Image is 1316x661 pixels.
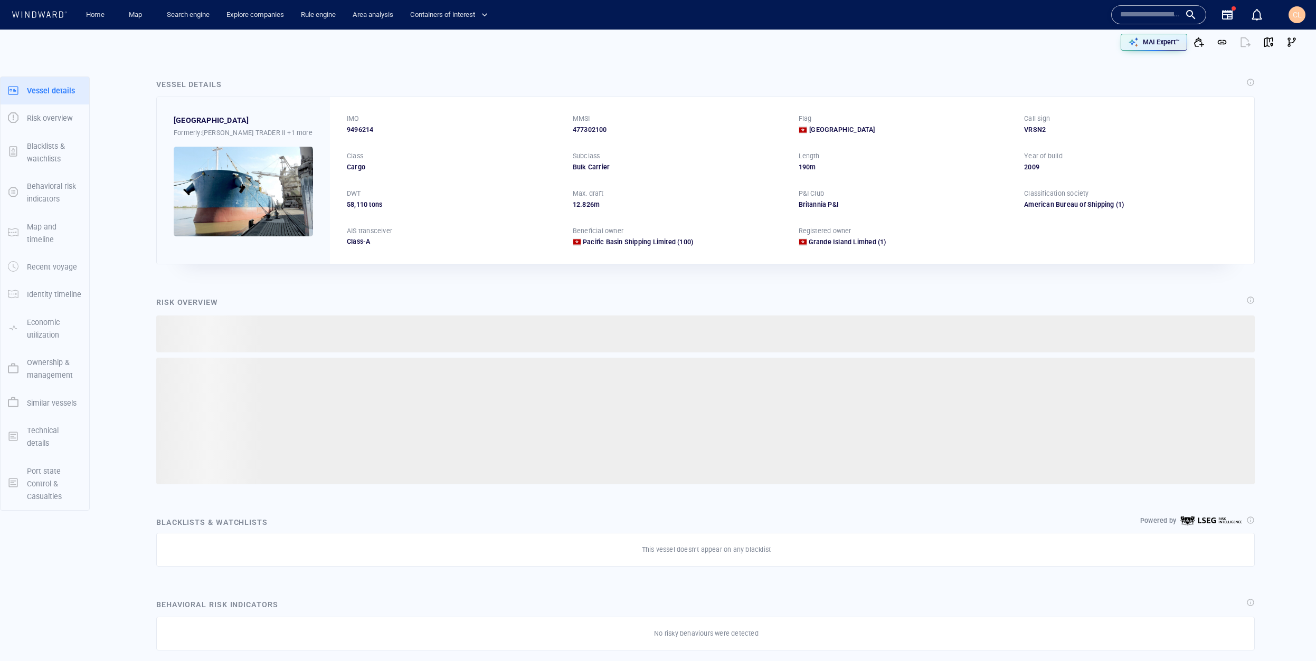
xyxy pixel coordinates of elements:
[27,261,77,273] p: Recent voyage
[348,6,397,24] a: Area analysis
[27,465,82,503] p: Port state Control & Casualties
[156,315,1255,352] span: ‌
[27,84,75,97] p: Vessel details
[1,349,89,389] button: Ownership & management
[125,6,150,24] a: Map
[583,238,676,246] span: Pacific Basin Shipping Limited
[573,125,786,135] div: 477302100
[347,114,359,123] p: IMO
[580,200,582,208] span: .
[1,147,89,157] a: Blacklists & watchlists
[174,114,249,127] span: GRANDE ISLAND
[594,200,600,208] span: m
[1,431,89,441] a: Technical details
[1024,162,1237,172] div: 2009
[156,598,278,611] div: Behavioral risk indicators
[27,112,73,124] p: Risk overview
[654,629,759,638] p: No risky behaviours were detected
[120,6,154,24] button: Map
[1,262,89,272] a: Recent voyage
[174,114,249,127] div: [GEOGRAPHIC_DATA]
[1286,4,1308,25] button: CL
[287,127,312,138] p: +1 more
[1114,200,1237,209] span: (1)
[876,237,886,247] span: (1)
[676,237,693,247] span: (100)
[347,200,560,209] div: 58,110 tons
[1210,31,1234,54] button: Get link
[1257,31,1280,54] button: View on map
[174,147,313,236] img: 5905c3451585b94c6982dec9_0
[573,114,590,123] p: MMSI
[1121,34,1187,51] button: MAI Expert™
[1,253,89,281] button: Recent voyage
[1,478,89,488] a: Port state Control & Casualties
[1,85,89,95] a: Vessel details
[156,78,222,91] div: Vessel details
[1,363,89,373] a: Ownership & management
[799,189,825,198] p: P&I Club
[583,237,693,247] a: Pacific Basin Shipping Limited (100)
[347,125,373,135] span: 9496214
[1280,31,1303,54] button: Visual Link Analysis
[27,316,82,342] p: Economic utilization
[1,227,89,237] a: Map and timeline
[573,162,786,172] div: Bulk Carrier
[1,77,89,104] button: Vessel details
[1271,614,1308,653] iframe: Chat
[347,162,560,172] div: Cargo
[573,200,580,208] span: 12
[27,140,82,166] p: Blacklists & watchlists
[27,221,82,246] p: Map and timeline
[799,151,820,161] p: Length
[810,163,816,171] span: m
[1,132,89,173] button: Blacklists & watchlists
[1251,8,1263,21] div: Notification center
[642,545,771,554] p: This vessel doesn’t appear on any blacklist
[347,151,363,161] p: Class
[156,358,1255,484] span: ‌
[1,113,89,123] a: Risk overview
[573,151,600,161] p: Subclass
[174,127,313,138] div: Formerly: [PERSON_NAME] TRADER II
[1024,189,1088,198] p: Classification society
[1187,31,1210,54] button: Add to vessel list
[809,125,875,135] span: [GEOGRAPHIC_DATA]
[1,173,89,213] button: Behavioral risk indicators
[573,189,603,198] p: Max. draft
[27,397,77,409] p: Similar vessels
[78,6,112,24] button: Home
[1,457,89,511] button: Port state Control & Casualties
[163,6,214,24] a: Search engine
[27,356,82,382] p: Ownership & management
[1,309,89,349] button: Economic utilization
[156,296,218,309] div: Risk overview
[297,6,340,24] a: Rule engine
[1,417,89,457] button: Technical details
[222,6,288,24] button: Explore companies
[1024,151,1063,161] p: Year of build
[1,397,89,407] a: Similar vessels
[1,289,89,299] a: Identity timeline
[27,424,82,450] p: Technical details
[27,180,82,206] p: Behavioral risk indicators
[1,281,89,308] button: Identity timeline
[809,237,886,247] a: Grande Island Limited (1)
[1,187,89,197] a: Behavioral risk indicators
[1293,11,1302,19] span: CL
[1024,200,1237,209] div: American Bureau of Shipping
[809,238,876,246] span: Grande Island Limited
[799,114,812,123] p: Flag
[1,389,89,417] button: Similar vessels
[1,213,89,254] button: Map and timeline
[347,189,361,198] p: DWT
[154,514,270,531] div: Blacklists & watchlists
[1,104,89,132] button: Risk overview
[1024,200,1114,209] div: American Bureau of Shipping
[1024,114,1050,123] p: Call sign
[347,237,370,245] span: Class-A
[347,226,392,236] p: AIS transceiver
